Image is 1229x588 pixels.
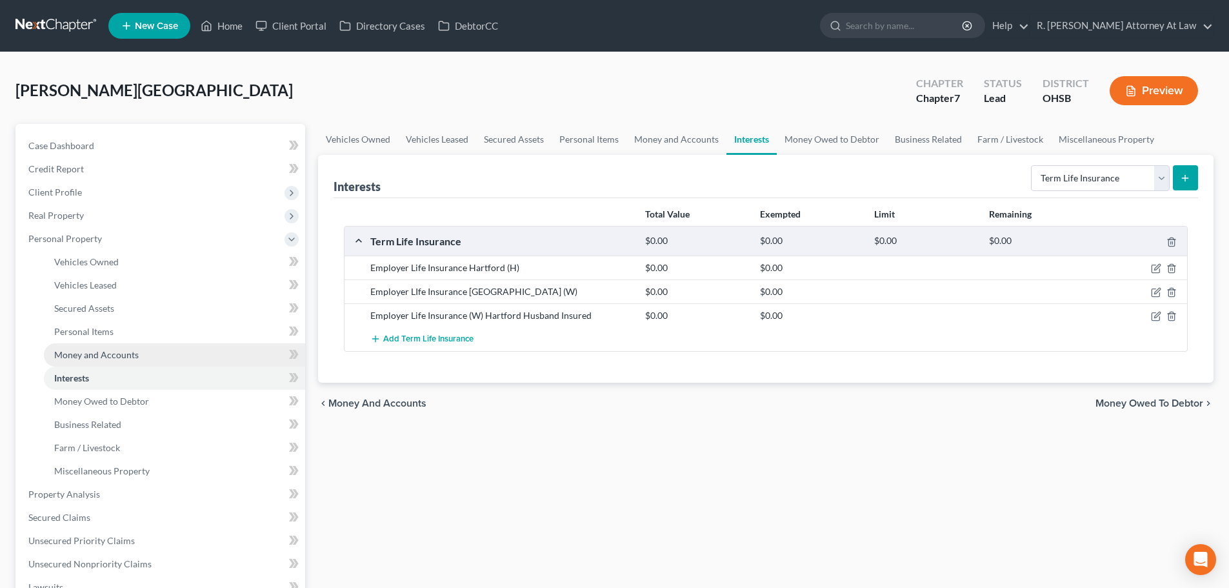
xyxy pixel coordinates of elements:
[334,179,381,194] div: Interests
[916,76,963,91] div: Chapter
[639,261,753,274] div: $0.00
[28,163,84,174] span: Credit Report
[983,235,1097,247] div: $0.00
[984,91,1022,106] div: Lead
[1095,398,1214,409] button: Money Owed to Debtor chevron_right
[328,398,426,409] span: Money and Accounts
[639,285,753,298] div: $0.00
[1185,544,1216,575] div: Open Intercom Messenger
[726,124,777,155] a: Interests
[18,529,305,553] a: Unsecured Priority Claims
[44,343,305,367] a: Money and Accounts
[318,124,398,155] a: Vehicles Owned
[364,285,639,298] div: Employer LIfe Insurance [GEOGRAPHIC_DATA] (W)
[18,506,305,529] a: Secured Claims
[44,413,305,436] a: Business Related
[333,14,432,37] a: Directory Cases
[18,553,305,576] a: Unsecured Nonpriority Claims
[54,279,117,290] span: Vehicles Leased
[476,124,552,155] a: Secured Assets
[916,91,963,106] div: Chapter
[44,274,305,297] a: Vehicles Leased
[44,460,305,483] a: Miscellaneous Property
[194,14,249,37] a: Home
[28,187,82,198] span: Client Profile
[15,81,293,99] span: [PERSON_NAME][GEOGRAPHIC_DATA]
[398,124,476,155] a: Vehicles Leased
[28,489,100,500] span: Property Analysis
[54,419,121,430] span: Business Related
[54,396,149,407] span: Money Owed to Debtor
[318,398,426,409] button: chevron_left Money and Accounts
[645,208,690,219] strong: Total Value
[986,14,1029,37] a: Help
[28,558,152,569] span: Unsecured Nonpriority Claims
[54,372,89,383] span: Interests
[54,303,114,314] span: Secured Assets
[54,326,114,337] span: Personal Items
[44,250,305,274] a: Vehicles Owned
[954,92,960,104] span: 7
[18,483,305,506] a: Property Analysis
[1051,124,1162,155] a: Miscellaneous Property
[1110,76,1198,105] button: Preview
[44,297,305,320] a: Secured Assets
[1030,14,1213,37] a: R. [PERSON_NAME] Attorney At Law
[1043,76,1089,91] div: District
[54,442,120,453] span: Farm / Livestock
[846,14,964,37] input: Search by name...
[44,367,305,390] a: Interests
[970,124,1051,155] a: Farm / Livestock
[432,14,505,37] a: DebtorCC
[1043,91,1089,106] div: OHSB
[874,208,895,219] strong: Limit
[1203,398,1214,409] i: chevron_right
[54,256,119,267] span: Vehicles Owned
[754,285,868,298] div: $0.00
[989,208,1032,219] strong: Remaining
[364,309,639,322] div: Employer Life Insurance (W) Hartford Husband Insured
[28,140,94,151] span: Case Dashboard
[626,124,726,155] a: Money and Accounts
[639,235,753,247] div: $0.00
[28,233,102,244] span: Personal Property
[370,327,474,351] button: Add Term Life Insurance
[54,349,139,360] span: Money and Accounts
[868,235,982,247] div: $0.00
[887,124,970,155] a: Business Related
[1095,398,1203,409] span: Money Owed to Debtor
[44,320,305,343] a: Personal Items
[18,134,305,157] a: Case Dashboard
[44,436,305,460] a: Farm / Livestock
[777,124,887,155] a: Money Owed to Debtor
[135,21,178,31] span: New Case
[984,76,1022,91] div: Status
[754,235,868,247] div: $0.00
[28,535,135,546] span: Unsecured Priority Claims
[28,512,90,523] span: Secured Claims
[318,398,328,409] i: chevron_left
[44,390,305,413] a: Money Owed to Debtor
[28,210,84,221] span: Real Property
[364,261,639,274] div: Employer Life Insurance Hartford (H)
[760,208,801,219] strong: Exempted
[754,261,868,274] div: $0.00
[18,157,305,181] a: Credit Report
[754,309,868,322] div: $0.00
[639,309,753,322] div: $0.00
[54,465,150,476] span: Miscellaneous Property
[552,124,626,155] a: Personal Items
[383,334,474,345] span: Add Term Life Insurance
[249,14,333,37] a: Client Portal
[364,234,639,248] div: Term Life Insurance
